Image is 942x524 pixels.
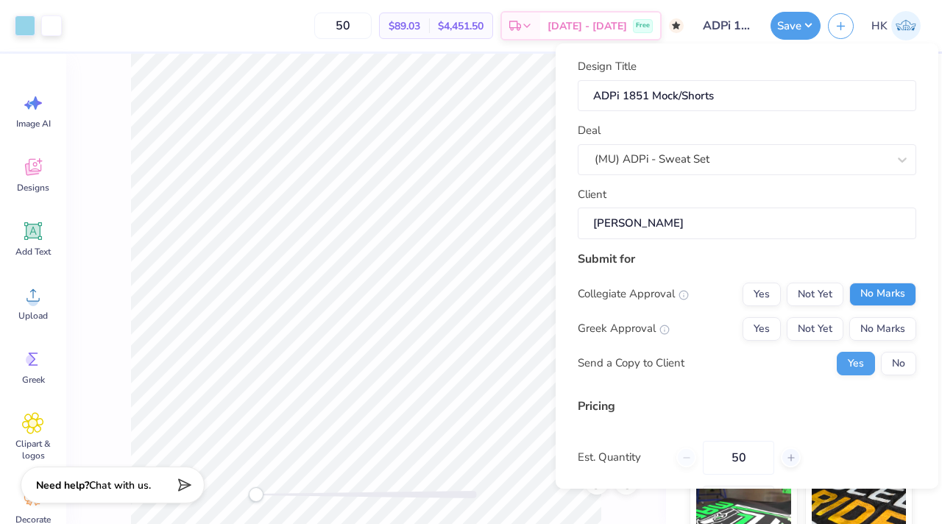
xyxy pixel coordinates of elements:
[438,18,484,34] span: $4,451.50
[743,283,781,306] button: Yes
[89,478,151,492] span: Chat with us.
[22,374,45,386] span: Greek
[891,11,921,40] img: Harry Kohler
[314,13,372,39] input: – –
[578,208,916,239] input: e.g. Ethan Linker
[691,11,763,40] input: Untitled Design
[578,122,601,139] label: Deal
[743,317,781,341] button: Yes
[578,250,916,268] div: Submit for
[389,18,420,34] span: $89.03
[849,283,916,306] button: No Marks
[578,449,665,466] label: Est. Quantity
[548,18,627,34] span: [DATE] - [DATE]
[849,317,916,341] button: No Marks
[16,118,51,130] span: Image AI
[865,11,927,40] a: HK
[578,58,637,75] label: Design Title
[703,441,774,475] input: – –
[578,355,684,372] div: Send a Copy to Client
[771,12,821,40] button: Save
[578,320,670,337] div: Greek Approval
[636,21,650,31] span: Free
[871,18,888,35] span: HK
[837,352,875,375] button: Yes
[18,310,48,322] span: Upload
[17,182,49,194] span: Designs
[787,317,843,341] button: Not Yet
[578,397,916,415] div: Pricing
[787,283,843,306] button: Not Yet
[578,186,606,203] label: Client
[15,246,51,258] span: Add Text
[578,286,689,302] div: Collegiate Approval
[881,352,916,375] button: No
[249,487,263,502] div: Accessibility label
[9,438,57,461] span: Clipart & logos
[36,478,89,492] strong: Need help?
